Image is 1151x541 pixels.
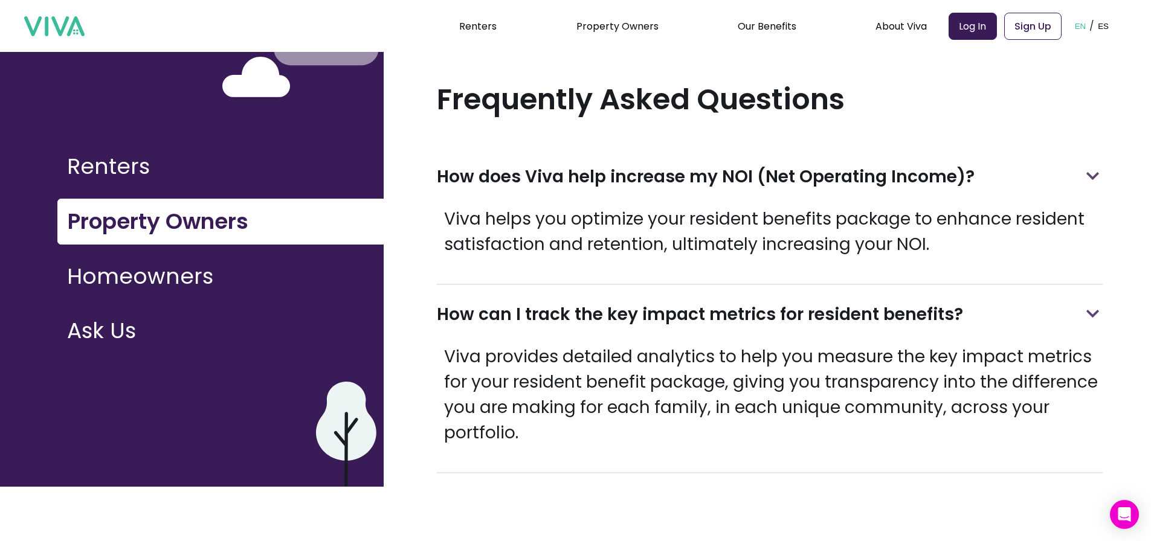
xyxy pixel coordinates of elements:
a: Ask Us [57,309,384,363]
div: Open Intercom Messenger [1110,500,1139,529]
a: Homeowners [57,254,384,309]
a: Property Owners [576,19,659,33]
a: Renters [459,19,497,33]
a: Sign Up [1004,13,1062,40]
img: purple cloud [316,382,376,487]
img: arrow for minimizing [1086,167,1099,185]
a: Log In [949,13,997,40]
h3: How can I track the key impact metrics for resident benefits? [437,302,963,327]
p: Viva helps you optimize your resident benefits package to enhance resident satisfaction and reten... [437,206,1103,257]
button: EN [1071,7,1090,45]
h3: How does Viva help increase my NOI (Net Operating Income)? [437,164,975,190]
button: Ask Us [57,309,384,353]
img: arrow for minimizing [1086,305,1099,322]
button: Homeowners [57,254,384,299]
h1: Frequently Asked Questions [437,81,1103,118]
div: How can I track the key impact metrics for resident benefits?arrow for minimizing [437,285,1103,344]
p: / [1089,17,1094,35]
p: Viva provides detailed analytics to help you measure the key impact metrics for your resident ben... [437,344,1103,446]
button: Renters [57,144,384,189]
div: How does Viva help increase my NOI (Net Operating Income)?arrow for minimizing [437,147,1103,206]
button: Property Owners [57,199,384,245]
div: Our Benefits [738,11,796,41]
a: Renters [57,144,384,199]
button: ES [1094,7,1112,45]
div: Can I customize benefits for different properties?arrow for minimizing [437,473,1103,533]
img: viva [24,16,85,37]
a: Property Owners [57,199,384,254]
img: white cloud [222,57,291,97]
div: About Viva [875,11,927,41]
